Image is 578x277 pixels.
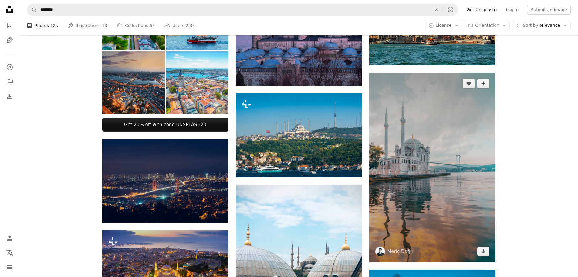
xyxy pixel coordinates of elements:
[463,79,475,88] button: Like
[4,232,16,244] a: Log in / Sign up
[4,247,16,259] button: Language
[102,22,107,29] span: 13
[102,118,228,132] a: Get 20% off with code UNSPLASH20
[387,248,413,254] a: Meriç Dağlı
[4,4,16,17] a: Home — Unsplash
[463,5,502,15] a: Get Unsplash+
[150,22,155,29] span: 6k
[475,23,499,28] span: Orientation
[502,5,522,15] a: Log in
[425,21,462,30] button: License
[430,4,443,16] button: Clear
[102,51,165,114] img: istanbul night, sirkeci night
[465,21,510,30] button: Orientation
[443,4,458,16] button: Visual search
[186,22,195,29] span: 2.3k
[236,93,362,177] img: Camlica mosque in Istanbul, Turkey.
[68,16,107,35] a: Illustrations 13
[523,23,538,28] span: Sort by
[166,51,228,114] img: Galata Tower in Istanbul
[477,247,489,256] a: Download
[523,23,560,29] span: Relevance
[4,261,16,273] button: Menu
[102,139,228,223] img: top view photography of lighted city
[527,5,571,15] button: Submit an image
[4,90,16,102] a: Download History
[117,16,155,35] a: Collections 6k
[164,16,195,35] a: Users 2.3k
[375,247,385,256] img: Go to Meriç Dağlı's profile
[102,270,228,275] a: Aerial view of Istanbul city at sunrise in Turkey.
[436,23,452,28] span: License
[4,76,16,88] a: Collections
[102,178,228,184] a: top view photography of lighted city
[369,73,495,262] img: white concrete building during daytime
[477,79,489,88] button: Add to Collection
[512,21,571,30] button: Sort byRelevance
[369,165,495,170] a: white concrete building during daytime
[4,19,16,32] a: Photos
[27,4,37,16] button: Search Unsplash
[236,132,362,138] a: Camlica mosque in Istanbul, Turkey.
[4,61,16,73] a: Explore
[4,34,16,46] a: Illustrations
[27,4,458,16] form: Find visuals sitewide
